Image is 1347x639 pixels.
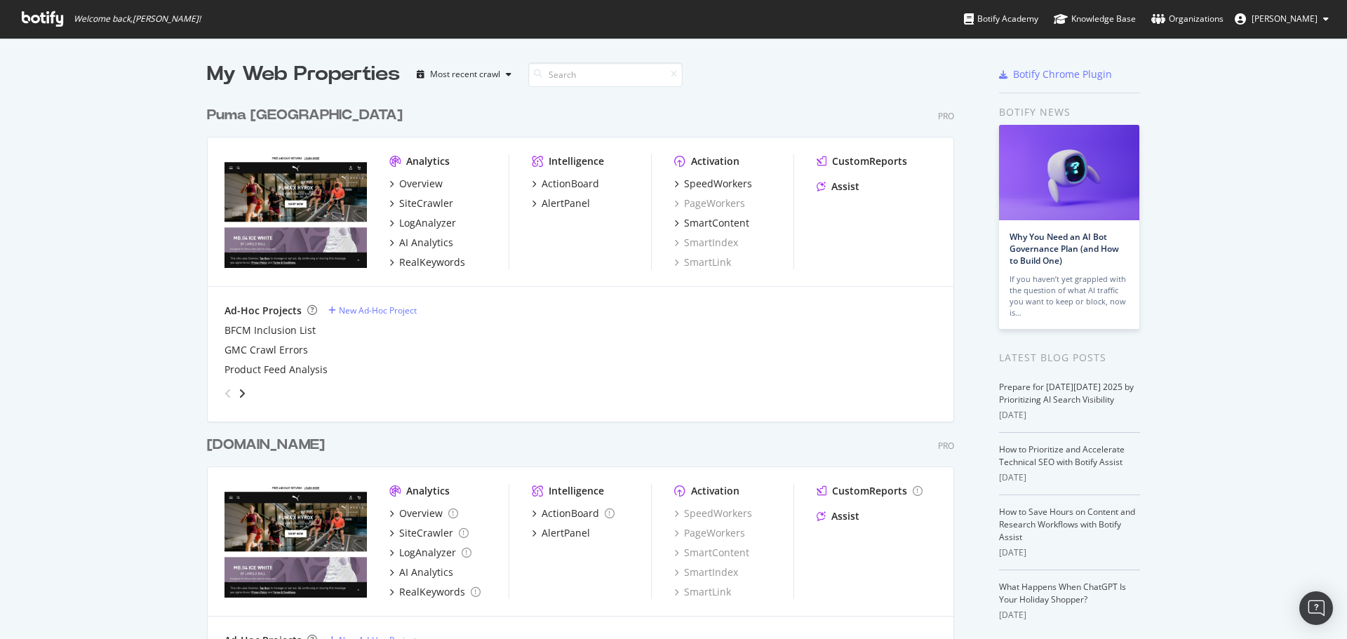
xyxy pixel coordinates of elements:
[1054,12,1136,26] div: Knowledge Base
[674,236,738,250] a: SmartIndex
[532,506,615,520] a: ActionBoard
[542,526,590,540] div: AlertPanel
[399,565,453,579] div: AI Analytics
[964,12,1038,26] div: Botify Academy
[389,526,469,540] a: SiteCrawler
[406,154,450,168] div: Analytics
[224,363,328,377] a: Product Feed Analysis
[389,565,453,579] a: AI Analytics
[817,154,907,168] a: CustomReports
[399,216,456,230] div: LogAnalyzer
[389,177,443,191] a: Overview
[542,196,590,210] div: AlertPanel
[399,196,453,210] div: SiteCrawler
[684,177,752,191] div: SpeedWorkers
[328,304,417,316] a: New Ad-Hoc Project
[999,67,1112,81] a: Botify Chrome Plugin
[817,509,859,523] a: Assist
[224,323,316,337] a: BFCM Inclusion List
[832,154,907,168] div: CustomReports
[1224,8,1340,30] button: [PERSON_NAME]
[411,63,517,86] button: Most recent crawl
[674,255,731,269] a: SmartLink
[817,180,859,194] a: Assist
[674,565,738,579] a: SmartIndex
[674,196,745,210] a: PageWorkers
[542,506,599,520] div: ActionBoard
[817,484,923,498] a: CustomReports
[406,484,450,498] div: Analytics
[389,506,458,520] a: Overview
[999,609,1140,621] div: [DATE]
[399,546,456,560] div: LogAnalyzer
[1010,274,1129,318] div: If you haven’t yet grappled with the question of what AI traffic you want to keep or block, now is…
[224,304,302,318] div: Ad-Hoc Projects
[999,506,1135,543] a: How to Save Hours on Content and Research Workflows with Botify Assist
[389,546,471,560] a: LogAnalyzer
[224,343,308,357] a: GMC Crawl Errors
[674,216,749,230] a: SmartContent
[430,70,500,79] div: Most recent crawl
[1013,67,1112,81] div: Botify Chrome Plugin
[674,546,749,560] a: SmartContent
[219,382,237,405] div: angle-left
[1151,12,1224,26] div: Organizations
[389,255,465,269] a: RealKeywords
[999,105,1140,120] div: Botify news
[999,125,1139,220] img: Why You Need an AI Bot Governance Plan (and How to Build One)
[224,154,367,268] img: us.puma.com
[399,526,453,540] div: SiteCrawler
[237,386,247,401] div: angle-right
[207,105,403,126] div: Puma [GEOGRAPHIC_DATA]
[674,585,731,599] a: SmartLink
[207,60,400,88] div: My Web Properties
[389,585,481,599] a: RealKeywords
[207,435,325,455] div: [DOMAIN_NAME]
[691,154,739,168] div: Activation
[999,581,1126,605] a: What Happens When ChatGPT Is Your Holiday Shopper?
[549,154,604,168] div: Intelligence
[674,526,745,540] a: PageWorkers
[1299,591,1333,625] div: Open Intercom Messenger
[389,196,453,210] a: SiteCrawler
[549,484,604,498] div: Intelligence
[831,509,859,523] div: Assist
[938,110,954,122] div: Pro
[1010,231,1119,267] a: Why You Need an AI Bot Governance Plan (and How to Build One)
[399,255,465,269] div: RealKeywords
[999,546,1140,559] div: [DATE]
[999,381,1134,405] a: Prepare for [DATE][DATE] 2025 by Prioritizing AI Search Visibility
[532,196,590,210] a: AlertPanel
[938,440,954,452] div: Pro
[389,236,453,250] a: AI Analytics
[399,585,465,599] div: RealKeywords
[399,506,443,520] div: Overview
[74,13,201,25] span: Welcome back, [PERSON_NAME] !
[389,216,456,230] a: LogAnalyzer
[831,180,859,194] div: Assist
[674,177,752,191] a: SpeedWorkers
[542,177,599,191] div: ActionBoard
[532,177,599,191] a: ActionBoard
[999,409,1140,422] div: [DATE]
[339,304,417,316] div: New Ad-Hoc Project
[207,105,408,126] a: Puma [GEOGRAPHIC_DATA]
[999,443,1125,468] a: How to Prioritize and Accelerate Technical SEO with Botify Assist
[399,177,443,191] div: Overview
[532,526,590,540] a: AlertPanel
[528,62,683,87] input: Search
[999,350,1140,365] div: Latest Blog Posts
[674,506,752,520] a: SpeedWorkers
[207,435,330,455] a: [DOMAIN_NAME]
[684,216,749,230] div: SmartContent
